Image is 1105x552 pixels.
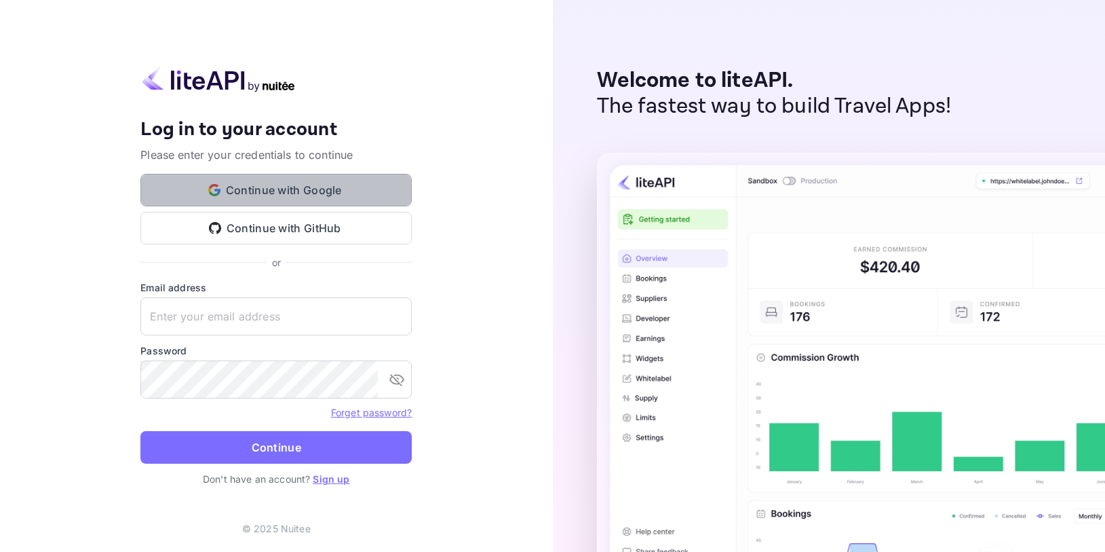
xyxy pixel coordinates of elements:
[272,255,281,270] p: or
[242,521,311,536] p: © 2025 Nuitee
[140,174,412,206] button: Continue with Google
[140,66,296,92] img: liteapi
[140,212,412,244] button: Continue with GitHub
[140,472,412,486] p: Don't have an account?
[140,344,412,358] label: Password
[383,366,410,393] button: toggle password visibility
[313,473,349,485] a: Sign up
[140,297,412,335] input: Enter your email address
[597,94,952,119] p: The fastest way to build Travel Apps!
[140,280,412,295] label: Email address
[140,118,412,142] h4: Log in to your account
[331,405,412,419] a: Forget password?
[331,407,412,418] a: Forget password?
[140,147,412,163] p: Please enter your credentials to continue
[597,68,952,94] p: Welcome to liteAPI.
[140,431,412,464] button: Continue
